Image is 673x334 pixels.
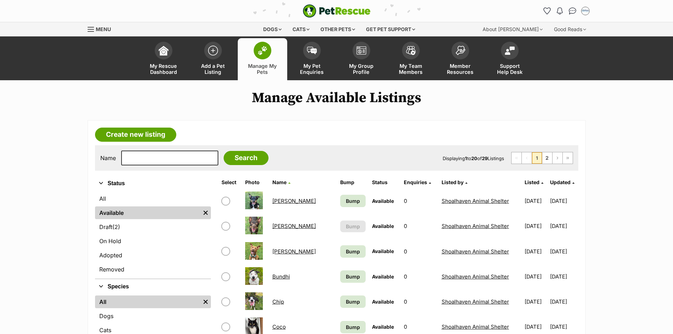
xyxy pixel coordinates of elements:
[522,152,532,164] span: Previous page
[582,7,589,14] img: Jodie Parnell profile pic
[247,63,278,75] span: Manage My Pets
[372,223,394,229] span: Available
[346,298,360,305] span: Bump
[442,179,467,185] a: Listed by
[550,179,574,185] a: Updated
[482,156,488,161] strong: 29
[224,151,268,165] input: Search
[337,38,386,80] a: My Group Profile
[315,22,360,36] div: Other pets
[522,189,549,213] td: [DATE]
[95,263,211,276] a: Removed
[580,5,591,17] button: My account
[569,7,576,14] img: chat-41dd97257d64d25036548639549fe6c8038ab92f7586957e7f3b1b290dea8141.svg
[442,223,509,229] a: Shoalhaven Animal Shelter
[505,46,515,55] img: help-desk-icon-fdf02630f3aa405de69fd3d07c3f3aa587a6932b1a1747fa1d2bba05be0121f9.svg
[550,289,578,314] td: [DATE]
[340,245,366,258] a: Bump
[511,152,573,164] nav: Pagination
[356,46,366,55] img: group-profile-icon-3fa3cf56718a62981997c0bc7e787c4b2cf8bcc04b72c1350f741eb67cf2f40e.svg
[272,179,290,185] a: Name
[494,63,526,75] span: Support Help Desk
[442,198,509,204] a: Shoalhaven Animal Shelter
[455,46,465,55] img: member-resources-icon-8e73f808a243e03378d46382f2149f9095a855e16c252ad45f914b54edf8863c.svg
[272,223,316,229] a: [PERSON_NAME]
[95,310,211,322] a: Dogs
[340,321,366,333] a: Bump
[272,198,316,204] a: [PERSON_NAME]
[550,214,578,238] td: [DATE]
[404,179,431,185] a: Enquiries
[148,63,179,75] span: My Rescue Dashboard
[522,214,549,238] td: [DATE]
[272,298,284,305] a: Chip
[532,152,542,164] span: Page 1
[522,239,549,264] td: [DATE]
[442,298,509,305] a: Shoalhaven Animal Shelter
[465,156,467,161] strong: 1
[522,264,549,289] td: [DATE]
[395,63,427,75] span: My Team Members
[340,270,366,283] a: Bump
[443,156,504,161] span: Displaying to of Listings
[219,177,242,188] th: Select
[303,4,371,18] img: logo-e224e6f780fb5917bec1dbf3a21bbac754714ae5b6737aabdf751b685950b380.svg
[95,221,211,233] a: Draft
[401,264,438,289] td: 0
[288,22,314,36] div: Cats
[95,128,176,142] a: Create new listing
[346,223,360,230] span: Bump
[436,38,485,80] a: Member Resources
[404,179,427,185] span: translation missing: en.admin.listings.index.attributes.enquiries
[550,264,578,289] td: [DATE]
[258,22,287,36] div: Dogs
[197,63,229,75] span: Add a Pet Listing
[401,189,438,213] td: 0
[401,214,438,238] td: 0
[346,273,360,280] span: Bump
[272,248,316,255] a: [PERSON_NAME]
[272,179,287,185] span: Name
[242,177,268,188] th: Photo
[542,5,553,17] a: Favourites
[554,5,566,17] button: Notifications
[563,152,573,164] a: Last page
[372,299,394,305] span: Available
[406,46,416,55] img: team-members-icon-5396bd8760b3fe7c0b43da4ab00e1e3bb1a5d9ba89233759b79545d2d3fc5d0d.svg
[200,295,211,308] a: Remove filter
[287,38,337,80] a: My Pet Enquiries
[372,248,394,254] span: Available
[188,38,238,80] a: Add a Pet Listing
[478,22,548,36] div: About [PERSON_NAME]
[340,221,366,232] button: Bump
[88,22,116,35] a: Menu
[361,22,420,36] div: Get pet support
[95,179,211,188] button: Status
[369,177,400,188] th: Status
[95,235,211,247] a: On Hold
[340,295,366,308] a: Bump
[550,189,578,213] td: [DATE]
[95,249,211,262] a: Adopted
[159,46,169,55] img: dashboard-icon-eb2f2d2d3e046f16d808141f083e7271f6b2e854fb5c12c21221c1fb7104beca.svg
[95,191,211,279] div: Status
[272,273,290,280] a: Bundhi
[553,152,562,164] a: Next page
[95,282,211,291] button: Species
[96,26,111,32] span: Menu
[272,323,286,330] a: Coco
[208,46,218,55] img: add-pet-listing-icon-0afa8454b4691262ce3f59096e99ab1cd57d4a30225e0717b998d2c9b9846f56.svg
[567,5,578,17] a: Conversations
[346,197,360,205] span: Bump
[522,289,549,314] td: [DATE]
[307,47,317,54] img: pet-enquiries-icon-7e3ad2cf08bfb03b45e93fb7055b45f3efa6380592205ae92323e6603595dc1f.svg
[442,248,509,255] a: Shoalhaven Animal Shelter
[372,324,394,330] span: Available
[100,155,116,161] label: Name
[401,239,438,264] td: 0
[346,248,360,255] span: Bump
[200,206,211,219] a: Remove filter
[303,4,371,18] a: PetRescue
[444,63,476,75] span: Member Resources
[557,7,562,14] img: notifications-46538b983faf8c2785f20acdc204bb7945ddae34d4c08c2a6579f10ce5e182be.svg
